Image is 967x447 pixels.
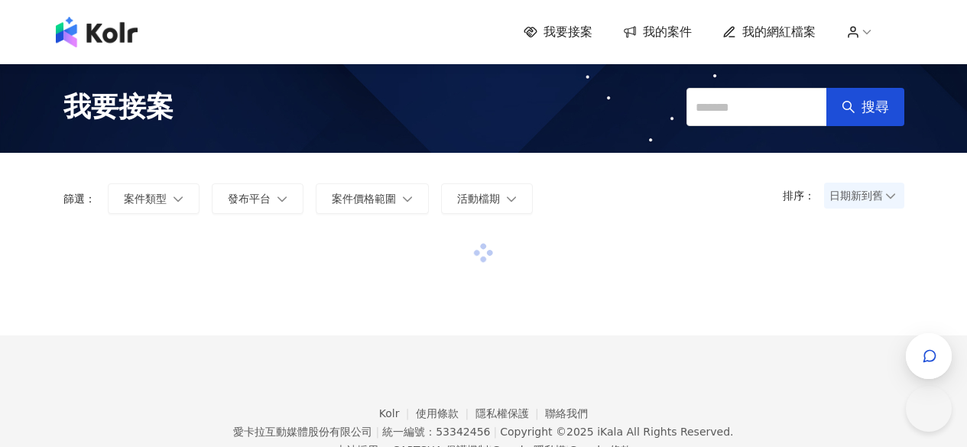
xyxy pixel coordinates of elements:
p: 篩選： [63,193,96,205]
span: | [493,426,497,438]
button: 案件類型 [108,183,200,214]
span: 我要接案 [544,24,592,40]
button: 活動檔期 [441,183,533,214]
iframe: Help Scout Beacon - Open [906,386,952,432]
button: 搜尋 [826,88,904,126]
span: 案件類型 [124,193,167,205]
span: 日期新到舊 [829,184,899,207]
span: search [842,100,855,114]
a: 使用條款 [416,407,475,419]
a: iKala [597,426,623,438]
a: 聯絡我們 [545,407,588,419]
span: 活動檔期 [457,193,500,205]
p: 排序： [783,189,824,202]
span: 發布平台 [228,193,271,205]
span: 我的案件 [643,24,692,40]
a: 我的網紅檔案 [722,24,816,40]
span: 我要接案 [63,88,174,126]
button: 案件價格範圍 [316,183,429,214]
div: 統一編號：53342456 [382,426,490,438]
span: 案件價格範圍 [332,193,396,205]
a: 我的案件 [623,24,692,40]
div: 愛卡拉互動媒體股份有限公司 [233,426,372,438]
a: Kolr [379,407,416,419]
span: | [375,426,379,438]
span: 搜尋 [862,99,889,115]
a: 我要接案 [524,24,592,40]
button: 發布平台 [212,183,303,214]
div: Copyright © 2025 All Rights Reserved. [500,426,733,438]
img: logo [56,17,138,47]
span: 我的網紅檔案 [742,24,816,40]
a: 隱私權保護 [475,407,546,419]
